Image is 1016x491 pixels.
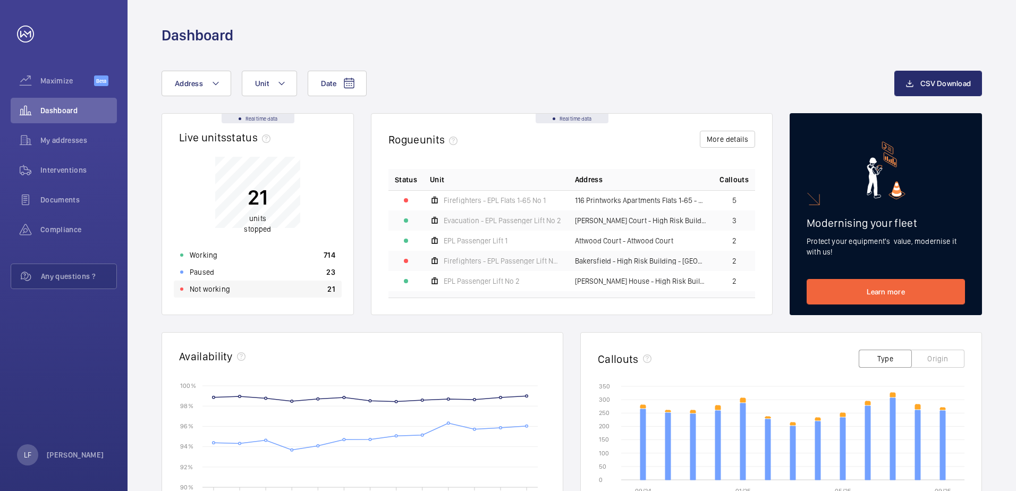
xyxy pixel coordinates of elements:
span: Beta [94,75,108,86]
span: EPL Passenger Lift 1 [444,237,507,244]
h2: Live units [179,131,275,144]
h2: Modernising your fleet [807,216,965,230]
text: 350 [599,383,610,390]
span: Firefighters - EPL Passenger Lift No 2 [444,257,562,265]
span: Dashboard [40,105,117,116]
span: CSV Download [920,79,971,88]
button: More details [700,131,755,148]
p: Working [190,250,217,260]
button: Address [162,71,231,96]
text: 0 [599,476,603,484]
h2: Availability [179,350,233,363]
span: 116 Printworks Apartments Flats 1-65 - High Risk Building - 116 Printworks Apartments Flats 1-65 [575,197,707,204]
button: Type [859,350,912,368]
text: 300 [599,396,610,403]
span: Maximize [40,75,94,86]
span: stopped [244,225,271,233]
span: Documents [40,194,117,205]
text: 92 % [180,463,193,470]
span: 2 [732,257,736,265]
span: Unit [255,79,269,88]
div: Real time data [222,114,294,123]
p: 714 [324,250,335,260]
img: marketing-card.svg [867,141,905,199]
span: Compliance [40,224,117,235]
h2: Rogue [388,133,462,146]
p: 21 [327,284,335,294]
span: units [420,133,462,146]
h2: Callouts [598,352,639,366]
p: LF [24,450,31,460]
h1: Dashboard [162,26,233,45]
button: Date [308,71,367,96]
span: Date [321,79,336,88]
p: Protect your equipment's value, modernise it with us! [807,236,965,257]
text: 200 [599,422,609,430]
span: Address [175,79,203,88]
button: Unit [242,71,297,96]
a: Learn more [807,279,965,304]
p: 23 [326,267,335,277]
span: Callouts [719,174,749,185]
span: Unit [430,174,444,185]
span: Interventions [40,165,117,175]
text: 100 % [180,382,196,389]
span: [PERSON_NAME] Court - High Risk Building - [PERSON_NAME][GEOGRAPHIC_DATA] [575,217,707,224]
p: [PERSON_NAME] [47,450,104,460]
span: 2 [732,277,736,285]
text: 250 [599,409,609,417]
span: EPL Passenger Lift No 2 [444,277,520,285]
text: 90 % [180,483,193,490]
button: Origin [911,350,964,368]
text: 94 % [180,443,193,450]
span: status [226,131,275,144]
span: My addresses [40,135,117,146]
span: Bakersfield - High Risk Building - [GEOGRAPHIC_DATA] [575,257,707,265]
span: Firefighters - EPL Flats 1-65 No 1 [444,197,546,204]
p: 21 [244,184,271,210]
span: 5 [732,197,736,204]
span: 3 [732,217,736,224]
text: 150 [599,436,609,443]
div: Real time data [536,114,608,123]
p: Status [395,174,417,185]
span: [PERSON_NAME] House - High Risk Building - [PERSON_NAME][GEOGRAPHIC_DATA] [575,277,707,285]
p: units [244,213,271,234]
p: Not working [190,284,230,294]
span: Any questions ? [41,271,116,282]
text: 98 % [180,402,193,410]
text: 100 [599,450,609,457]
span: Evacuation - EPL Passenger Lift No 2 [444,217,561,224]
p: Paused [190,267,214,277]
span: Attwood Court - Attwood Court [575,237,673,244]
span: Address [575,174,603,185]
text: 50 [599,463,606,470]
button: CSV Download [894,71,982,96]
text: 96 % [180,422,193,430]
span: 2 [732,237,736,244]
